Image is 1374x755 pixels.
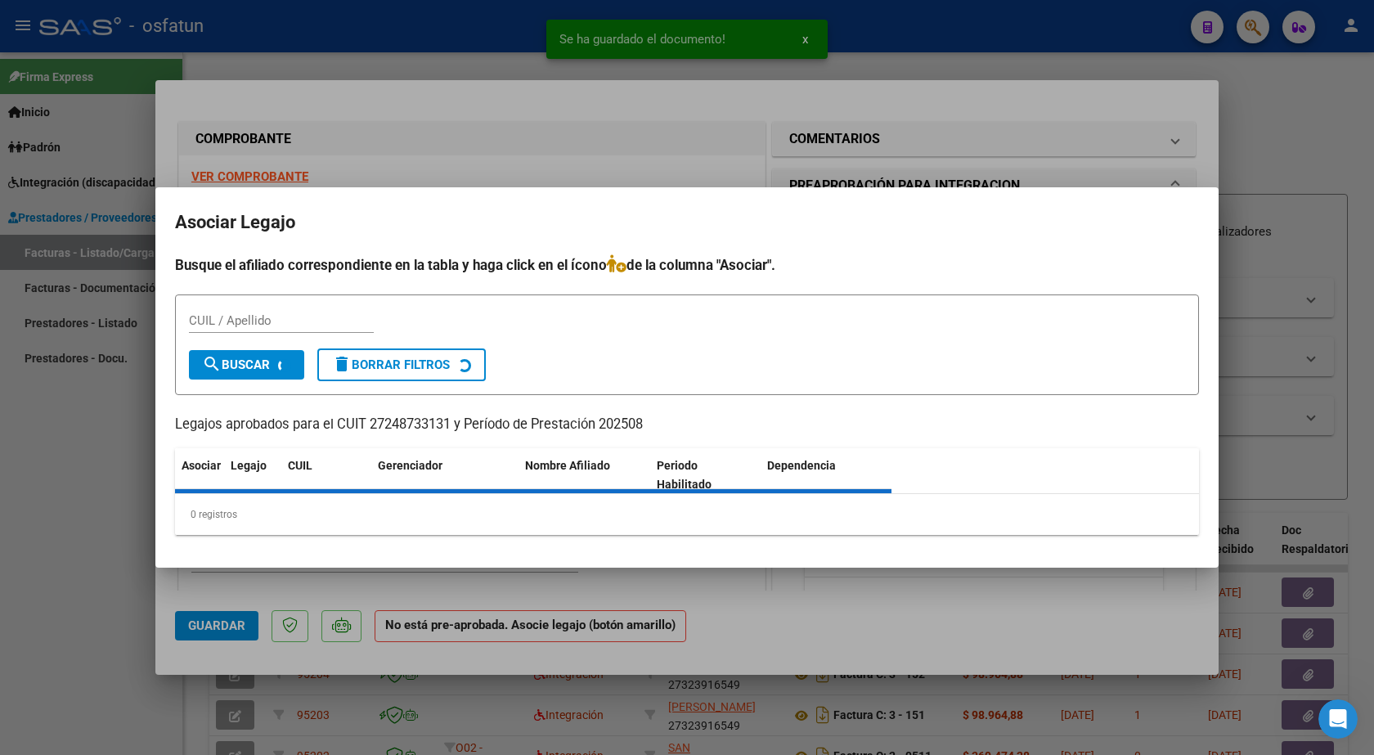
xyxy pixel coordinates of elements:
mat-icon: search [202,354,222,374]
datatable-header-cell: Gerenciador [371,448,519,502]
iframe: Intercom live chat [1318,699,1358,739]
span: Legajo [231,459,267,472]
datatable-header-cell: Dependencia [761,448,892,502]
h2: Asociar Legajo [175,207,1199,238]
span: Asociar [182,459,221,472]
span: Borrar Filtros [332,357,450,372]
span: Buscar [202,357,270,372]
datatable-header-cell: Legajo [224,448,281,502]
p: Legajos aprobados para el CUIT 27248733131 y Período de Prestación 202508 [175,415,1199,435]
span: Dependencia [767,459,836,472]
datatable-header-cell: Asociar [175,448,224,502]
button: Buscar [189,350,304,380]
span: CUIL [288,459,312,472]
mat-icon: delete [332,354,352,374]
h4: Busque el afiliado correspondiente en la tabla y haga click en el ícono de la columna "Asociar". [175,254,1199,276]
span: Nombre Afiliado [525,459,610,472]
div: 0 registros [175,494,1199,535]
button: Borrar Filtros [317,348,486,381]
datatable-header-cell: CUIL [281,448,371,502]
span: Gerenciador [378,459,442,472]
span: Periodo Habilitado [657,459,712,491]
datatable-header-cell: Periodo Habilitado [650,448,761,502]
datatable-header-cell: Nombre Afiliado [519,448,650,502]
